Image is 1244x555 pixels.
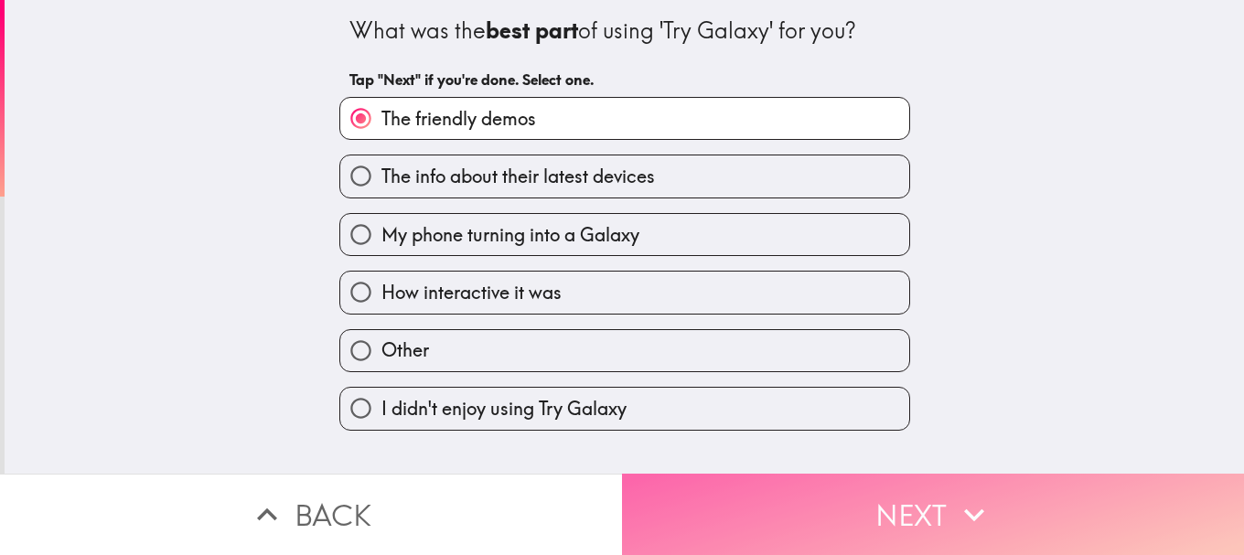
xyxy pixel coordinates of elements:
[381,106,536,132] span: The friendly demos
[622,474,1244,555] button: Next
[349,69,900,90] h6: Tap "Next" if you're done. Select one.
[349,16,900,47] div: What was the of using 'Try Galaxy' for you?
[381,222,639,248] span: My phone turning into a Galaxy
[340,98,909,139] button: The friendly demos
[381,280,562,305] span: How interactive it was
[340,388,909,429] button: I didn't enjoy using Try Galaxy
[340,272,909,313] button: How interactive it was
[381,396,627,422] span: I didn't enjoy using Try Galaxy
[340,155,909,197] button: The info about their latest devices
[340,214,909,255] button: My phone turning into a Galaxy
[381,337,429,363] span: Other
[340,330,909,371] button: Other
[486,16,578,44] b: best part
[381,164,655,189] span: The info about their latest devices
